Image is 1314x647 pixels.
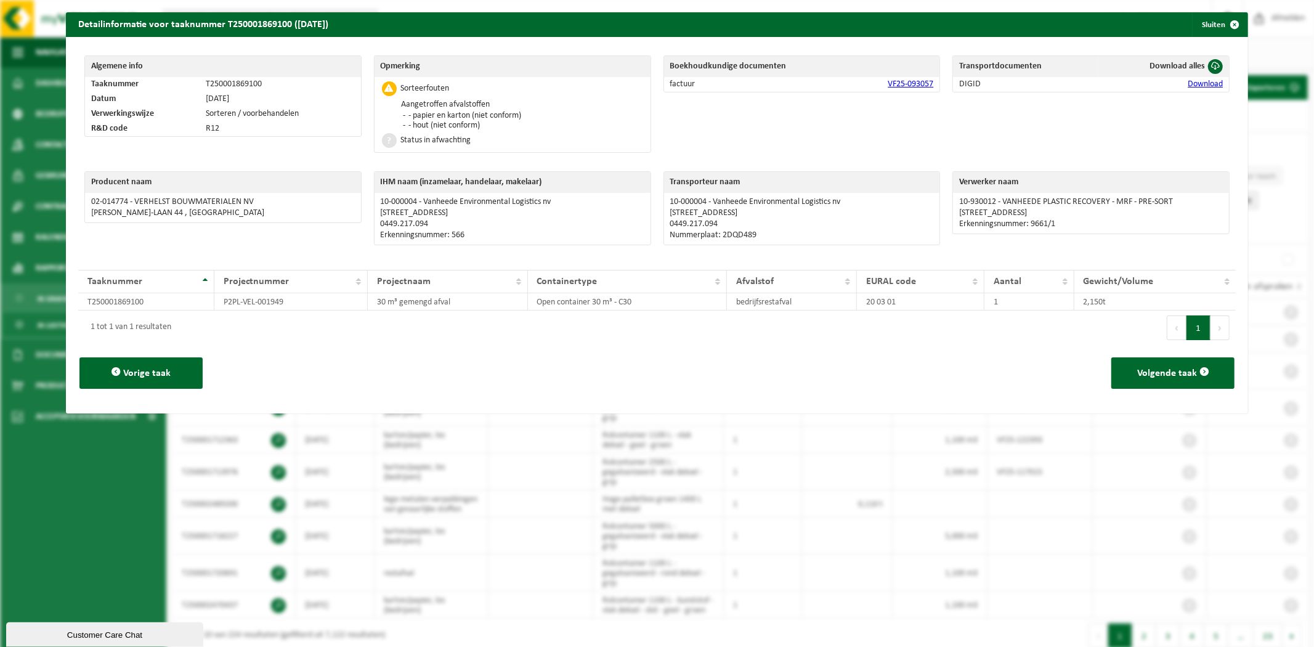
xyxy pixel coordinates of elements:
th: IHM naam (inzamelaar, handelaar, makelaar) [375,172,651,193]
p: Erkenningsnummer: 9661/1 [959,219,1223,229]
td: R&D code [85,121,200,136]
td: 20 03 01 [857,293,984,311]
th: Verwerker naam [953,172,1229,193]
button: Next [1211,315,1230,340]
p: [STREET_ADDRESS] [959,208,1223,218]
div: Sorteerfouten [401,84,450,93]
th: Algemene info [85,56,361,77]
td: Verwerkingswijze [85,107,200,121]
td: [DATE] [200,92,360,107]
span: Volgende taak [1137,368,1197,378]
button: Previous [1167,315,1186,340]
li: - papier en karton (niet conform) [406,111,522,121]
td: R12 [200,121,360,136]
span: EURAL code [866,277,916,287]
td: Open container 30 m³ - C30 [528,293,728,311]
td: bedrijfsrestafval [727,293,857,311]
a: Download [1188,79,1223,89]
div: 1 tot 1 van 1 resultaten [84,317,171,339]
td: factuur [664,77,773,92]
td: T250001869100 [200,77,360,92]
td: 2,150t [1074,293,1236,311]
td: Sorteren / voorbehandelen [200,107,360,121]
button: Sluiten [1192,12,1247,37]
span: Afvalstof [736,277,774,287]
span: Taaknummer [87,277,142,287]
span: Vorige taak [123,368,171,378]
iframe: chat widget [6,620,206,647]
span: Containertype [537,277,598,287]
td: Taaknummer [85,77,200,92]
a: VF25-093057 [888,79,933,89]
th: Producent naam [85,172,361,193]
p: 10-930012 - VANHEEDE PLASTIC RECOVERY - MRF - PRE-SORT [959,197,1223,207]
li: - hout (niet conform) [406,121,522,131]
th: Transportdocumenten [953,56,1098,77]
p: Erkenningsnummer: 566 [381,230,644,240]
td: Datum [85,92,200,107]
div: Status in afwachting [401,136,471,145]
p: [PERSON_NAME]-LAAN 44 , [GEOGRAPHIC_DATA] [91,208,355,218]
span: Projectnaam [377,277,431,287]
h2: Detailinformatie voor taaknummer T250001869100 ([DATE]) [66,12,341,36]
p: [STREET_ADDRESS] [381,208,644,218]
p: 02-014774 - VERHELST BOUWMATERIALEN NV [91,197,355,207]
td: T250001869100 [78,293,214,311]
p: Nummerplaat: 2DQD489 [670,230,934,240]
span: Gewicht/Volume [1084,277,1154,287]
p: [STREET_ADDRESS] [670,208,934,218]
button: Volgende taak [1111,357,1235,389]
p: 10-000004 - Vanheede Environmental Logistics nv [670,197,934,207]
p: 10-000004 - Vanheede Environmental Logistics nv [381,197,644,207]
th: Boekhoudkundige documenten [664,56,940,77]
th: Transporteur naam [664,172,940,193]
button: Vorige taak [79,357,203,389]
p: Aangetroffen afvalstoffen [402,100,522,110]
span: Download alles [1150,62,1205,71]
p: 0449.217.094 [381,219,644,229]
span: Aantal [994,277,1021,287]
p: 0449.217.094 [670,219,934,229]
span: Projectnummer [224,277,290,287]
td: P2PL-VEL-001949 [214,293,368,311]
th: Opmerking [375,56,651,77]
td: 30 m³ gemengd afval [368,293,527,311]
td: DIGID [953,77,1098,92]
td: 1 [984,293,1074,311]
button: 1 [1186,315,1211,340]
